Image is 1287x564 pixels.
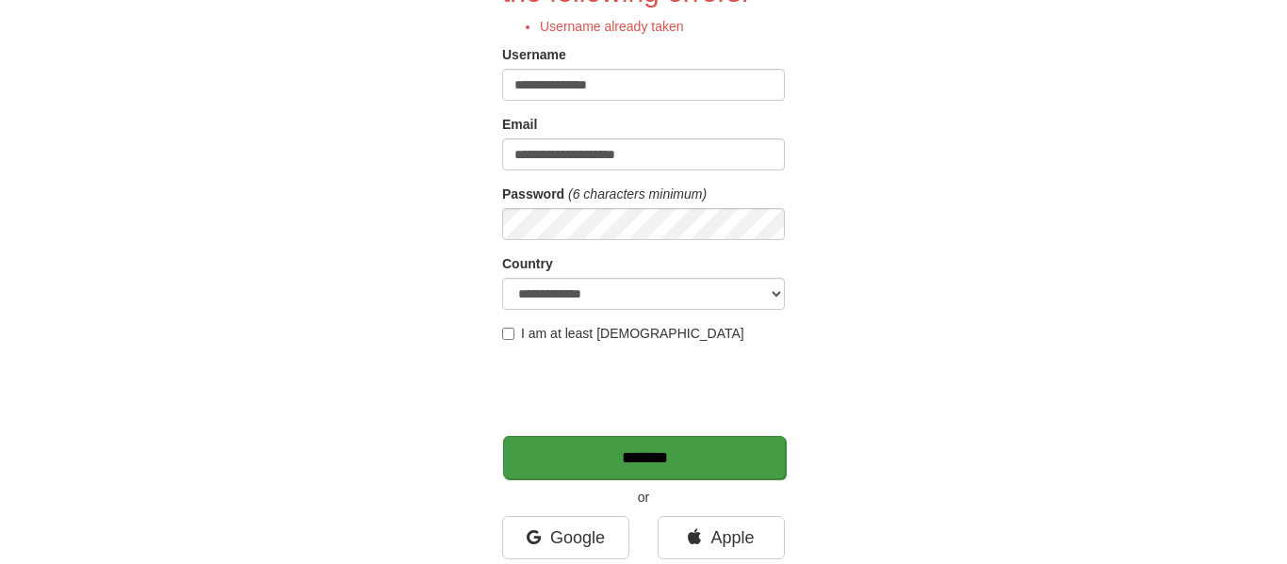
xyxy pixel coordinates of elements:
iframe: reCAPTCHA [502,352,789,426]
label: Email [502,115,537,134]
p: or [502,488,785,507]
em: (6 characters minimum) [568,186,707,201]
label: Password [502,185,564,203]
input: I am at least [DEMOGRAPHIC_DATA] [502,328,514,340]
label: I am at least [DEMOGRAPHIC_DATA] [502,324,744,343]
label: Country [502,254,553,273]
a: Google [502,516,629,559]
li: Username already taken [540,17,785,36]
label: Username [502,45,566,64]
a: Apple [658,516,785,559]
